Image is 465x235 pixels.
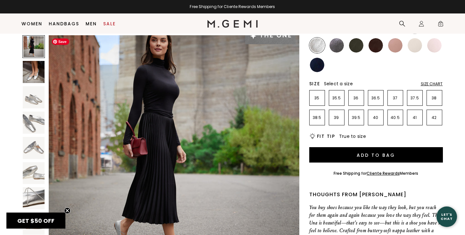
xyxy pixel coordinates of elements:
[317,134,335,139] h2: Fit Tip
[427,38,442,53] img: Ballerina Pink
[407,96,422,101] p: 37.5
[367,171,400,176] a: Cliente Rewards
[21,21,42,26] a: Women
[52,38,69,45] span: Save
[309,147,443,163] button: Add to Bag
[324,80,353,87] span: Select a size
[23,187,45,209] img: The Una
[421,81,443,87] div: Size Chart
[368,96,383,101] p: 36.5
[407,115,422,120] p: 41
[329,38,344,53] img: Gunmetal
[369,38,383,53] img: Chocolate
[23,61,45,83] img: The Una
[86,21,97,26] a: Men
[368,115,383,120] p: 40
[388,96,403,101] p: 37
[437,22,444,28] span: 0
[310,96,325,101] p: 35
[6,213,65,229] div: GET $50 OFFClose teaser
[103,21,116,26] a: Sale
[64,207,71,214] button: Close teaser
[23,162,45,184] img: The Una
[309,191,443,198] div: Thoughts from [PERSON_NAME]
[388,38,403,53] img: Antique Rose
[329,96,344,101] p: 35.5
[436,213,457,221] div: Let's Chat
[310,38,324,53] img: Silver
[207,20,258,28] img: M.Gemi
[309,81,320,86] h2: Size
[388,115,403,120] p: 40.5
[339,133,366,139] span: True to size
[334,171,419,176] div: Free Shipping for Members
[310,58,324,72] img: Navy
[408,38,422,53] img: Ecru
[49,21,79,26] a: Handbags
[23,86,45,108] img: The Una
[427,96,442,101] p: 38
[310,115,325,120] p: 38.5
[349,96,364,101] p: 36
[349,115,364,120] p: 39.5
[23,137,45,159] img: The Una
[23,112,45,134] img: The Una
[427,115,442,120] p: 42
[17,217,54,225] span: GET $50 OFF
[349,38,363,53] img: Military
[329,115,344,120] p: 39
